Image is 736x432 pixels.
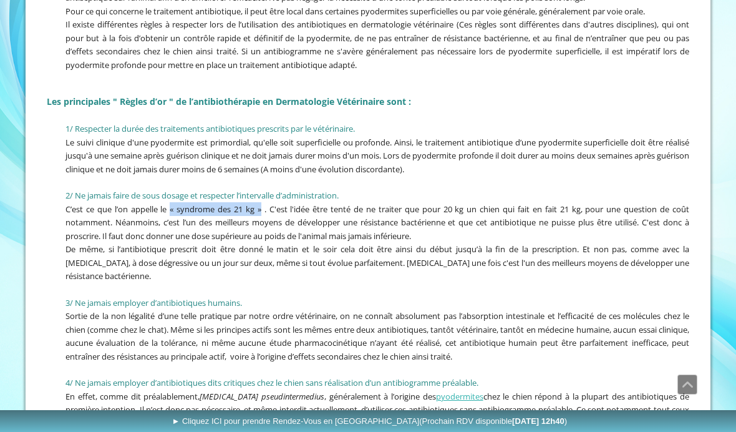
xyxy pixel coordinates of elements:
span: Les principales " Règles d’or " de l’antibiothérapie en Dermatologie Vétérinaire sont : [47,96,411,107]
span: ► Cliquez ICI pour prendre Rendez-Vous en [GEOGRAPHIC_DATA] [172,416,567,426]
span: 4/ Ne jamais employer d’antibiotiques dits critiques chez le chien sans réalisation d’un antibiog... [65,377,478,388]
b: [DATE] 12h40 [512,416,564,426]
span: 2/ Ne jamais faire de sous dosage et respecter l’intervalle d’administration. [65,190,339,201]
span: Défiler vers le haut [678,375,697,394]
span: 1/ Respecter la durée des traitements antibiotiques prescrits par le vétérinaire. [65,123,355,134]
span: C’est ce que l’on appelle le « syndrome des 21 kg » . C'est l'idée être tenté de ne traiter que p... [65,204,689,242]
em: [MEDICAL_DATA] pseudintermedius [200,391,324,402]
span: 3/ Ne jamais employer d’antibiotiques humains. [65,297,242,308]
a: pyodermites [436,391,483,402]
span: Il existe différentes règles à respecter lors de l’utilisation des antibiotiques en dermatologie ... [65,19,689,71]
a: Défiler vers le haut [677,375,697,395]
span: (Prochain RDV disponible ) [419,416,567,426]
span: Le suivi clinique d'une pyodermite est primordial, qu'elle soit superficielle ou profonde. Ainsi,... [65,137,689,175]
span: Pour ce qui concerne le traitement antibiotique, il peut être local dans certaines pyodermites su... [65,6,645,17]
span: Sortie de la non légalité d’une telle pratique par notre ordre vétérinaire, on ne connaît absolum... [65,310,689,362]
span: De même, si l’antibiotique prescrit doit être donné le matin et le soir cela doit être ainsi du d... [65,243,689,282]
